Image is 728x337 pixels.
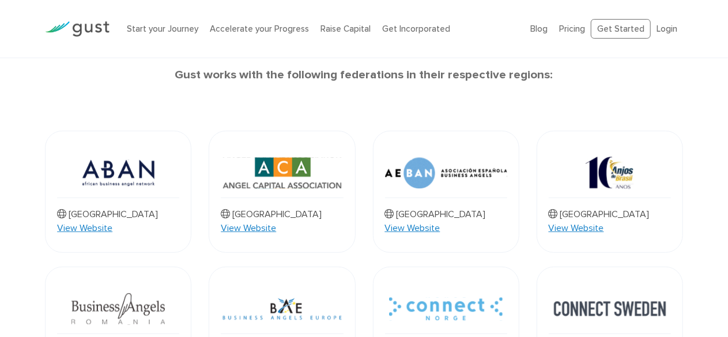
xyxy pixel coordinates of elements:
[127,24,198,34] a: Start your Journey
[221,285,343,334] img: Bae
[657,24,677,34] a: Login
[382,24,450,34] a: Get Incorporated
[385,207,486,221] p: [GEOGRAPHIC_DATA]
[57,207,158,221] p: [GEOGRAPHIC_DATA]
[210,24,309,34] a: Accelerate your Progress
[591,19,651,39] a: Get Started
[530,24,548,34] a: Blog
[71,285,165,334] img: Business Angels
[222,149,342,198] img: Aca
[82,149,154,198] img: Aban
[549,207,650,221] p: [GEOGRAPHIC_DATA]
[585,149,634,198] img: 10 Anjo
[385,221,440,235] a: View Website
[57,221,112,235] a: View Website
[385,149,507,198] img: Aeban
[389,285,503,334] img: Connect
[221,207,322,221] p: [GEOGRAPHIC_DATA]
[175,67,553,82] strong: Gust works with the following federations in their respective regions:
[549,221,604,235] a: View Website
[221,221,276,235] a: View Website
[559,24,585,34] a: Pricing
[553,285,667,334] img: Connect Sweden
[320,24,371,34] a: Raise Capital
[45,21,110,37] img: Gust Logo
